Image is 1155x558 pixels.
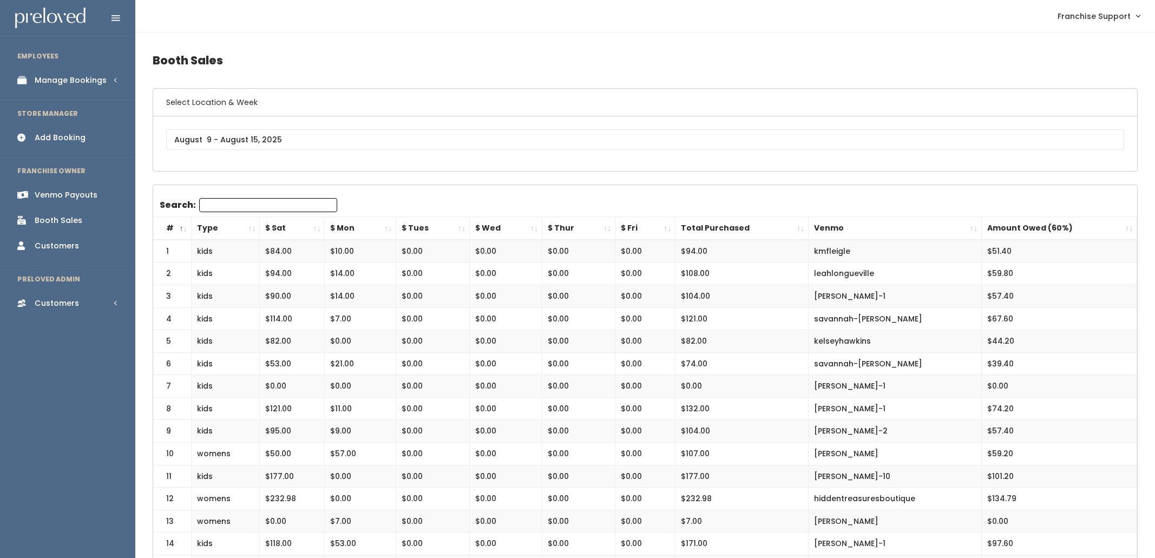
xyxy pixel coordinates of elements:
[325,307,396,330] td: $7.00
[981,397,1137,420] td: $74.20
[981,307,1137,330] td: $67.60
[325,240,396,262] td: $10.00
[325,533,396,555] td: $53.00
[809,510,982,533] td: [PERSON_NAME]
[191,533,260,555] td: kids
[615,375,675,398] td: $0.00
[470,375,542,398] td: $0.00
[615,488,675,510] td: $0.00
[675,375,808,398] td: $0.00
[191,352,260,375] td: kids
[615,397,675,420] td: $0.00
[809,217,982,240] th: Venmo: activate to sort column ascending
[615,307,675,330] td: $0.00
[153,533,191,555] td: 14
[325,465,396,488] td: $0.00
[615,217,675,240] th: $ Fri: activate to sort column ascending
[191,375,260,398] td: kids
[396,533,470,555] td: $0.00
[981,443,1137,465] td: $59.20
[191,443,260,465] td: womens
[166,129,1124,150] input: August 9 - August 15, 2025
[396,488,470,510] td: $0.00
[981,533,1137,555] td: $97.60
[981,330,1137,353] td: $44.20
[325,352,396,375] td: $21.00
[615,510,675,533] td: $0.00
[542,488,615,510] td: $0.00
[191,420,260,443] td: kids
[396,217,470,240] th: $ Tues: activate to sort column ascending
[470,420,542,443] td: $0.00
[15,8,86,29] img: preloved logo
[153,307,191,330] td: 4
[325,217,396,240] th: $ Mon: activate to sort column ascending
[35,75,107,86] div: Manage Bookings
[542,307,615,330] td: $0.00
[260,307,325,330] td: $114.00
[675,352,808,375] td: $74.00
[260,420,325,443] td: $95.00
[260,262,325,285] td: $94.00
[470,330,542,353] td: $0.00
[675,285,808,307] td: $104.00
[191,465,260,488] td: kids
[35,298,79,309] div: Customers
[260,397,325,420] td: $121.00
[470,397,542,420] td: $0.00
[153,465,191,488] td: 11
[191,262,260,285] td: kids
[470,488,542,510] td: $0.00
[260,217,325,240] th: $ Sat: activate to sort column ascending
[981,510,1137,533] td: $0.00
[470,307,542,330] td: $0.00
[675,397,808,420] td: $132.00
[615,533,675,555] td: $0.00
[153,420,191,443] td: 9
[153,443,191,465] td: 10
[153,217,191,240] th: #: activate to sort column descending
[542,533,615,555] td: $0.00
[615,262,675,285] td: $0.00
[396,330,470,353] td: $0.00
[260,533,325,555] td: $118.00
[981,352,1137,375] td: $39.40
[191,307,260,330] td: kids
[615,443,675,465] td: $0.00
[325,285,396,307] td: $14.00
[396,285,470,307] td: $0.00
[809,465,982,488] td: [PERSON_NAME]-10
[981,420,1137,443] td: $57.40
[809,240,982,262] td: kmfleigle
[675,307,808,330] td: $121.00
[191,510,260,533] td: womens
[396,397,470,420] td: $0.00
[615,420,675,443] td: $0.00
[675,533,808,555] td: $171.00
[396,352,470,375] td: $0.00
[260,510,325,533] td: $0.00
[615,465,675,488] td: $0.00
[325,510,396,533] td: $7.00
[260,330,325,353] td: $82.00
[542,375,615,398] td: $0.00
[260,240,325,262] td: $84.00
[260,375,325,398] td: $0.00
[542,443,615,465] td: $0.00
[809,307,982,330] td: savannah-[PERSON_NAME]
[325,397,396,420] td: $11.00
[809,262,982,285] td: leahlongueville
[470,465,542,488] td: $0.00
[396,465,470,488] td: $0.00
[809,420,982,443] td: [PERSON_NAME]-2
[325,262,396,285] td: $14.00
[542,240,615,262] td: $0.00
[809,533,982,555] td: [PERSON_NAME]-1
[325,443,396,465] td: $57.00
[396,420,470,443] td: $0.00
[153,45,1138,75] h4: Booth Sales
[396,262,470,285] td: $0.00
[260,465,325,488] td: $177.00
[675,330,808,353] td: $82.00
[542,262,615,285] td: $0.00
